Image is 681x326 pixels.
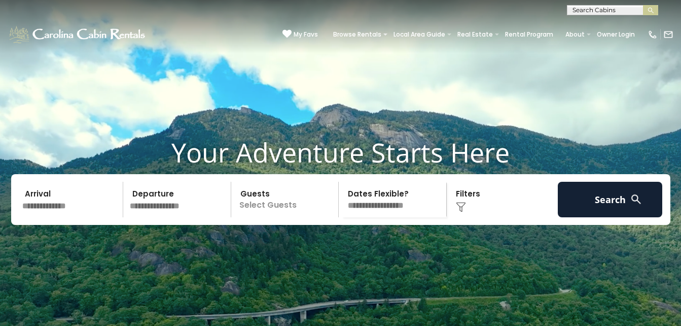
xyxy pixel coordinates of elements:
[8,137,673,168] h1: Your Adventure Starts Here
[648,29,658,40] img: phone-regular-white.png
[282,29,318,40] a: My Favs
[388,27,450,42] a: Local Area Guide
[558,182,663,217] button: Search
[8,24,148,45] img: White-1-1-2.png
[456,202,466,212] img: filter--v1.png
[663,29,673,40] img: mail-regular-white.png
[234,182,339,217] p: Select Guests
[560,27,590,42] a: About
[294,30,318,39] span: My Favs
[328,27,386,42] a: Browse Rentals
[592,27,640,42] a: Owner Login
[452,27,498,42] a: Real Estate
[630,193,642,206] img: search-regular-white.png
[500,27,558,42] a: Rental Program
